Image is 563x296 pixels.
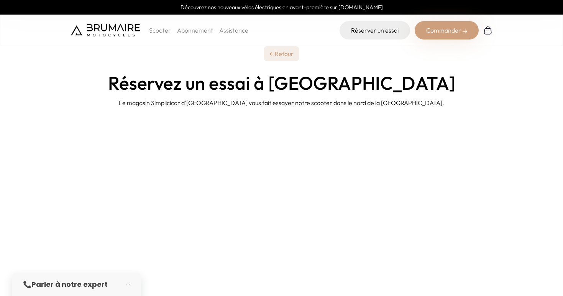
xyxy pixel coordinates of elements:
p: Scooter [149,26,171,35]
img: Brumaire Motocycles [71,24,140,36]
a: Abonnement [177,26,213,34]
p: Le magasin Simplicicar d'[GEOGRAPHIC_DATA] vous fait essayer notre scooter dans le nord de la [GE... [119,98,444,107]
h1: Réservez un essai à [GEOGRAPHIC_DATA] [108,74,455,92]
img: Panier [483,26,492,35]
div: Commander [415,21,479,39]
a: ← Retour [264,46,299,61]
a: Réserver un essai [340,21,410,39]
a: Assistance [219,26,248,34]
img: right-arrow-2.png [463,29,467,34]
